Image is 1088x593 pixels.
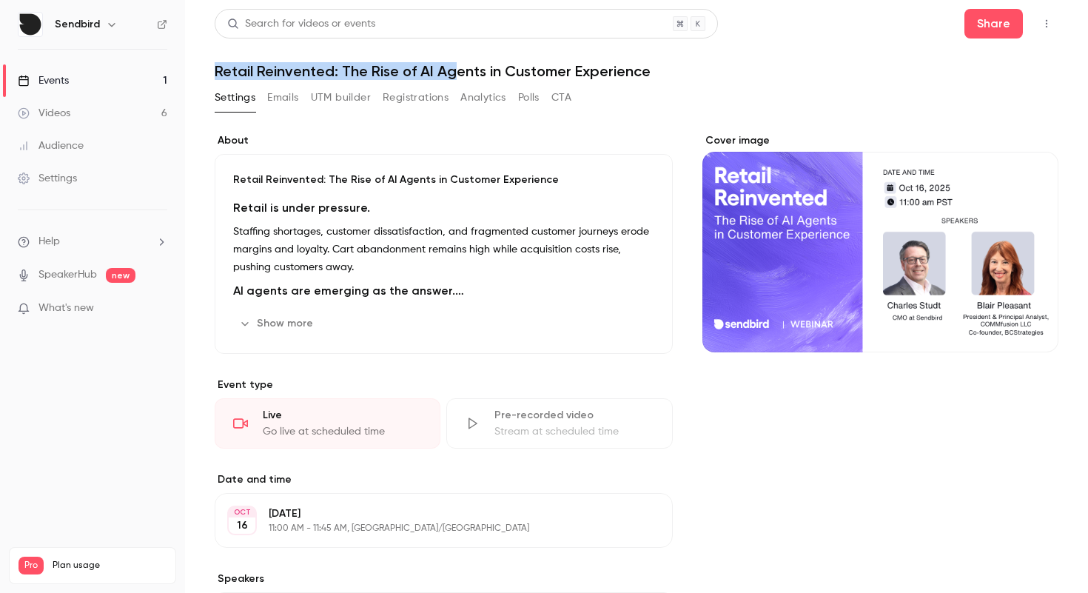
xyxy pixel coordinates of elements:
div: Videos [18,106,70,121]
label: About [215,133,673,148]
div: Pre-recorded videoStream at scheduled time [446,398,672,449]
div: OCT [229,507,255,517]
span: new [106,268,135,283]
button: Registrations [383,86,449,110]
h2: Retail is under pressure. [233,199,654,217]
p: Event type [215,378,673,392]
div: Pre-recorded video [494,408,654,423]
span: Plan usage [53,560,167,572]
label: Speakers [215,572,673,586]
img: Sendbird [19,13,42,36]
p: Retail Reinvented: The Rise of AI Agents in Customer Experience [233,172,654,187]
button: Show more [233,312,322,335]
label: Cover image [702,133,1058,148]
h6: Sendbird [55,17,100,32]
label: Date and time [215,472,673,487]
a: SpeakerHub [38,267,97,283]
p: [DATE] [269,506,594,521]
button: Analytics [460,86,506,110]
button: Polls [518,86,540,110]
button: Settings [215,86,255,110]
h2: AI agents are emerging as the answer. [233,282,654,300]
div: Settings [18,171,77,186]
div: LiveGo live at scheduled time [215,398,440,449]
span: Pro [19,557,44,574]
div: Search for videos or events [227,16,375,32]
div: Events [18,73,69,88]
section: Cover image [702,133,1058,352]
button: CTA [551,86,571,110]
li: help-dropdown-opener [18,234,167,249]
button: UTM builder [311,86,371,110]
p: 11:00 AM - 11:45 AM, [GEOGRAPHIC_DATA]/[GEOGRAPHIC_DATA] [269,523,594,535]
div: Go live at scheduled time [263,424,422,439]
div: Live [263,408,422,423]
button: Emails [267,86,298,110]
button: Share [964,9,1023,38]
span: What's new [38,301,94,316]
div: Audience [18,138,84,153]
p: Staffing shortages, customer dissatisfaction, and fragmented customer journeys erode margins and ... [233,223,654,276]
span: Help [38,234,60,249]
div: Stream at scheduled time [494,424,654,439]
h1: Retail Reinvented: The Rise of AI Agents in Customer Experience [215,62,1058,80]
p: 16 [237,518,248,533]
